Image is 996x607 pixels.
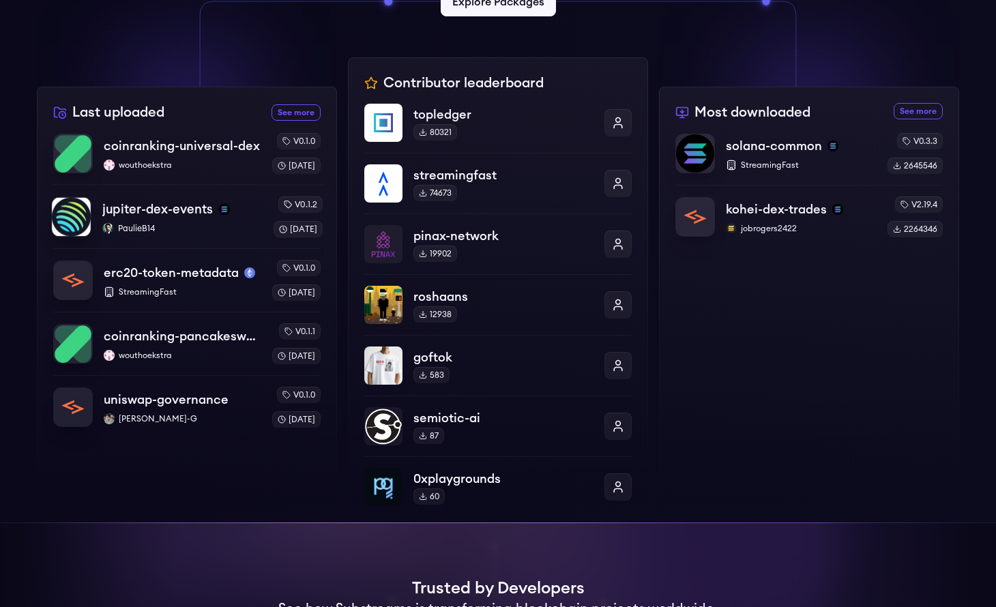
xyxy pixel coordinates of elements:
[104,160,261,171] p: wouthoekstra
[726,223,737,234] img: jobrogers2422
[52,198,91,237] img: jupiter-dex-events
[104,286,261,297] p: StreamingFast
[413,428,444,444] div: 87
[413,469,594,488] p: 0xplaygrounds
[279,323,321,340] div: v0.1.1
[102,223,262,234] p: PaulieB14
[413,306,457,323] div: 12938
[364,164,402,203] img: streamingfast
[675,133,943,185] a: solana-commonsolana-commonsolanaStreamingFastv0.3.32645546
[54,134,92,173] img: coinranking-universal-dex
[676,134,714,173] img: solana-common
[832,204,843,215] img: solana
[51,184,323,248] a: jupiter-dex-eventsjupiter-dex-eventssolanaPaulieB14PaulieB14v0.1.2[DATE]
[272,348,321,364] div: [DATE]
[364,104,402,142] img: topledger
[104,263,239,282] p: erc20-token-metadata
[102,200,213,219] p: jupiter-dex-events
[104,160,115,171] img: wouthoekstra
[219,204,230,215] img: solana
[104,413,115,424] img: Aaditya-G
[364,274,632,335] a: roshaansroshaans12938
[888,158,943,174] div: 2645546
[364,286,402,324] img: roshaans
[897,133,943,149] div: v0.3.3
[104,350,261,361] p: wouthoekstra
[54,388,92,426] img: uniswap-governance
[278,196,323,213] div: v0.1.2
[413,105,594,124] p: topledger
[272,104,321,121] a: See more recently uploaded packages
[104,136,260,156] p: coinranking-universal-dex
[364,335,632,396] a: goftokgoftok583
[726,136,822,156] p: solana-common
[53,375,321,428] a: uniswap-governanceuniswap-governanceAaditya-G[PERSON_NAME]-Gv0.1.0[DATE]
[53,312,321,375] a: coinranking-pancakeswap-v3-forkscoinranking-pancakeswap-v3-forkswouthoekstrawouthoekstrav0.1.1[DATE]
[272,284,321,301] div: [DATE]
[54,325,92,363] img: coinranking-pancakeswap-v3-forks
[104,413,261,424] p: [PERSON_NAME]-G
[413,488,445,505] div: 60
[272,158,321,174] div: [DATE]
[364,225,402,263] img: pinax-network
[412,578,585,599] h1: Trusted by Developers
[413,409,594,428] p: semiotic-ai
[827,140,838,151] img: solana
[364,104,632,153] a: topledgertopledger80321
[894,103,943,119] a: See more most downloaded packages
[364,213,632,274] a: pinax-networkpinax-network19902
[53,133,321,185] a: coinranking-universal-dexcoinranking-universal-dexwouthoekstrawouthoekstrav0.1.0[DATE]
[413,287,594,306] p: roshaans
[364,346,402,385] img: goftok
[413,124,457,140] div: 80321
[364,153,632,213] a: streamingfaststreamingfast74673
[364,456,632,506] a: 0xplaygrounds0xplaygrounds60
[244,267,255,278] img: mainnet
[277,387,321,403] div: v0.1.0
[675,185,943,237] a: kohei-dex-tradeskohei-dex-tradessolanajobrogers2422jobrogers2422v2.19.42264346
[726,160,877,171] p: StreamingFast
[413,246,457,262] div: 19902
[413,185,457,201] div: 74673
[102,223,113,234] img: PaulieB14
[277,133,321,149] div: v0.1.0
[54,261,92,299] img: erc20-token-metadata
[726,223,877,234] p: jobrogers2422
[413,348,594,367] p: goftok
[413,166,594,185] p: streamingfast
[364,396,632,456] a: semiotic-aisemiotic-ai87
[364,468,402,506] img: 0xplaygrounds
[104,350,115,361] img: wouthoekstra
[676,198,714,236] img: kohei-dex-trades
[895,196,943,213] div: v2.19.4
[888,221,943,237] div: 2264346
[726,200,827,219] p: kohei-dex-trades
[272,411,321,428] div: [DATE]
[277,260,321,276] div: v0.1.0
[53,248,321,312] a: erc20-token-metadataerc20-token-metadatamainnetStreamingFastv0.1.0[DATE]
[274,221,323,237] div: [DATE]
[364,407,402,445] img: semiotic-ai
[104,390,229,409] p: uniswap-governance
[104,327,261,346] p: coinranking-pancakeswap-v3-forks
[413,226,594,246] p: pinax-network
[413,367,450,383] div: 583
